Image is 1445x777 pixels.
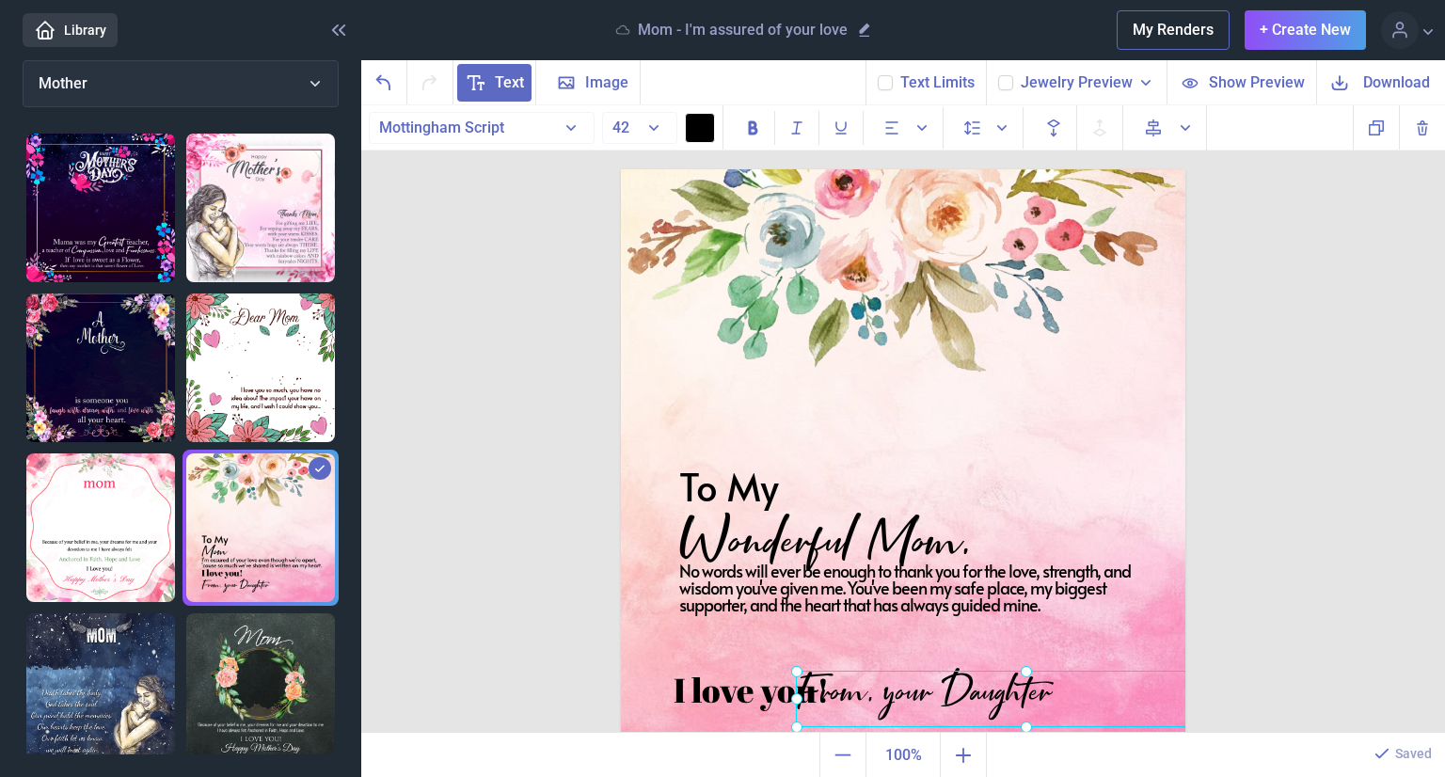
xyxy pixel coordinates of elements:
[369,112,595,144] button: Mottingham Script
[612,119,629,136] span: 42
[186,134,335,282] img: Thanks mom, for gifting me life
[602,112,677,144] button: 42
[775,111,819,145] button: Italic
[1031,105,1077,151] button: Backwards
[186,613,335,762] img: Mothers Day
[1209,71,1305,93] span: Show Preview
[26,134,175,282] img: Mama was my greatest teacher
[1245,10,1366,50] button: + Create New
[679,563,1158,630] div: No words will ever be enough to thank you for the love, strength, and wisdom you've given me. You...
[731,111,775,145] button: Bold
[1316,60,1445,104] button: Download
[679,512,1140,568] div: Wonderful Mom,
[1363,71,1430,93] span: Download
[186,293,335,442] img: Dear Mom I love you so much
[1117,10,1230,50] button: My Renders
[900,71,975,94] button: Text Limits
[674,673,1135,729] div: I love you!
[621,169,1185,734] img: b007.jpg
[1021,71,1155,94] button: Jewelry Preview
[379,119,504,136] span: Mottingham Script
[361,60,407,104] button: Undo
[23,60,339,107] button: Mother
[186,453,335,602] img: Mom - I'm assured of your love
[1395,744,1432,763] p: Saved
[638,21,848,40] p: Mom - I'm assured of your love
[951,107,1024,149] button: Spacing
[407,60,453,104] button: Redo
[941,733,987,777] button: Zoom in
[585,71,628,94] span: Image
[819,111,864,145] button: Underline
[495,71,524,94] span: Text
[1077,105,1123,151] button: Forwards
[39,74,87,92] span: Mother
[865,733,941,777] button: Actual size
[26,293,175,442] img: Mother is someone you laugh with
[26,613,175,762] img: We will meet again
[1167,60,1316,104] button: Show Preview
[871,107,944,149] button: Alignment
[870,737,936,774] span: 100%
[1131,105,1207,151] button: Align to page
[453,60,536,104] button: Text
[23,13,118,47] a: Library
[679,468,1140,524] div: To My
[1021,71,1133,94] span: Jewelry Preview
[536,60,641,104] button: Image
[819,733,865,777] button: Zoom out
[1353,105,1399,150] button: Copy
[26,453,175,602] img: Message Card Mother day
[1399,105,1445,150] button: Delete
